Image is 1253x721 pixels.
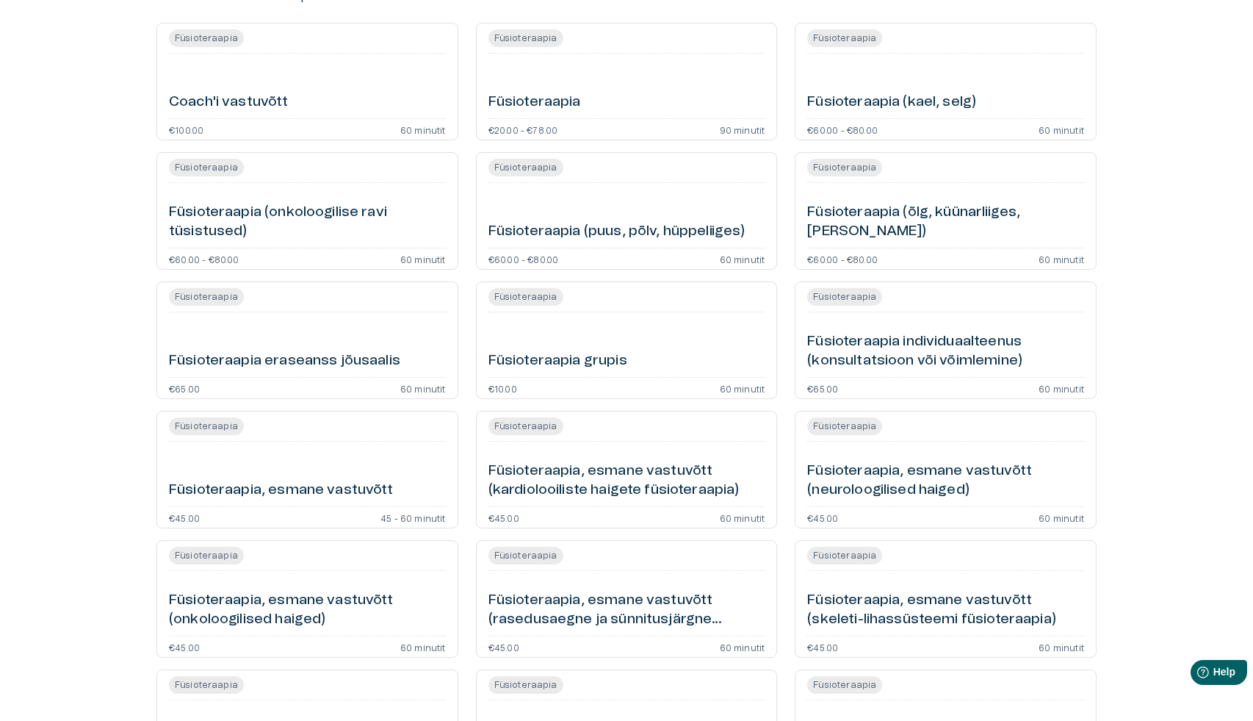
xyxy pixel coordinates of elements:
[1039,513,1084,522] p: 60 minutit
[169,642,200,651] p: €45.00
[720,513,765,522] p: 60 minutit
[156,540,458,658] a: Open service booking details
[400,254,446,263] p: 60 minutit
[488,254,559,263] p: €60.00 - €80.00
[488,642,519,651] p: €45.00
[720,642,765,651] p: 60 minutit
[807,462,1084,501] h6: Füsioteraapia, esmane vastuvõtt (neuroloogilised haiged)
[807,417,882,435] span: Füsioteraapia
[807,125,878,134] p: €60.00 - €80.00
[169,203,446,242] h6: Füsioteraapia (onkoloogilise ravi tüsistused)
[488,29,563,47] span: Füsioteraapia
[807,642,838,651] p: €45.00
[807,676,882,694] span: Füsioteraapia
[488,159,563,176] span: Füsioteraapia
[807,288,882,306] span: Füsioteraapia
[807,591,1084,630] h6: Füsioteraapia, esmane vastuvõtt (skeleti-lihassüsteemi füsioteraapia)
[720,125,765,134] p: 90 minutit
[488,351,627,371] h6: Füsioteraapia grupis
[720,384,765,392] p: 60 minutit
[488,93,581,112] h6: Füsioteraapia
[795,281,1097,399] a: Open service booking details
[488,125,558,134] p: €20.00 - €78.00
[720,254,765,263] p: 60 minutit
[169,384,200,392] p: €65.00
[807,513,838,522] p: €45.00
[156,281,458,399] a: Open service booking details
[169,417,244,435] span: Füsioteraapia
[400,642,446,651] p: 60 minutit
[1039,254,1084,263] p: 60 minutit
[795,540,1097,658] a: Open service booking details
[488,222,745,242] h6: Füsioteraapia (puus, põlv, hüppeliiges)
[795,411,1097,528] a: Open service booking details
[169,547,244,564] span: Füsioteraapia
[1039,125,1084,134] p: 60 minutit
[169,676,244,694] span: Füsioteraapia
[476,411,778,528] a: Open service booking details
[400,384,446,392] p: 60 minutit
[169,288,244,306] span: Füsioteraapia
[169,254,239,263] p: €60.00 - €80.00
[488,591,765,630] h6: Füsioteraapia, esmane vastuvõtt (rasedusaegne ja sünnitusjärgne füsioteraapia)
[807,254,878,263] p: €60.00 - €80.00
[488,288,563,306] span: Füsioteraapia
[807,93,976,112] h6: Füsioteraapia (kael, selg)
[488,417,563,435] span: Füsioteraapia
[807,203,1084,242] h6: Füsioteraapia (õlg, küünarliiges, [PERSON_NAME])
[476,152,778,270] a: Open service booking details
[169,125,203,134] p: €100.00
[807,159,882,176] span: Füsioteraapia
[476,281,778,399] a: Open service booking details
[795,23,1097,140] a: Open service booking details
[488,513,519,522] p: €45.00
[169,159,244,176] span: Füsioteraapia
[169,93,289,112] h6: Coach'i vastuvõtt
[1039,384,1084,392] p: 60 minutit
[476,540,778,658] a: Open service booking details
[169,351,400,371] h6: Füsioteraapia eraseanss jõusaalis
[169,513,200,522] p: €45.00
[807,384,838,392] p: €65.00
[380,513,446,522] p: 45 - 60 minutit
[156,152,458,270] a: Open service booking details
[807,29,882,47] span: Füsioteraapia
[807,332,1084,371] h6: Füsioteraapia individuaalteenus (konsultatsioon või võimlemine)
[169,481,394,501] h6: Füsioteraapia, esmane vastuvõtt
[488,547,563,564] span: Füsioteraapia
[795,152,1097,270] a: Open service booking details
[169,29,244,47] span: Füsioteraapia
[1039,642,1084,651] p: 60 minutit
[488,462,765,501] h6: Füsioteraapia, esmane vastuvõtt (kardiolooiliste haigete füsioteraapia)
[169,591,446,630] h6: Füsioteraapia, esmane vastuvõtt (onkoloogilised haiged)
[400,125,446,134] p: 60 minutit
[807,547,882,564] span: Füsioteraapia
[1138,654,1253,695] iframe: Help widget launcher
[488,676,563,694] span: Füsioteraapia
[488,384,517,392] p: €10.00
[156,23,458,140] a: Open service booking details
